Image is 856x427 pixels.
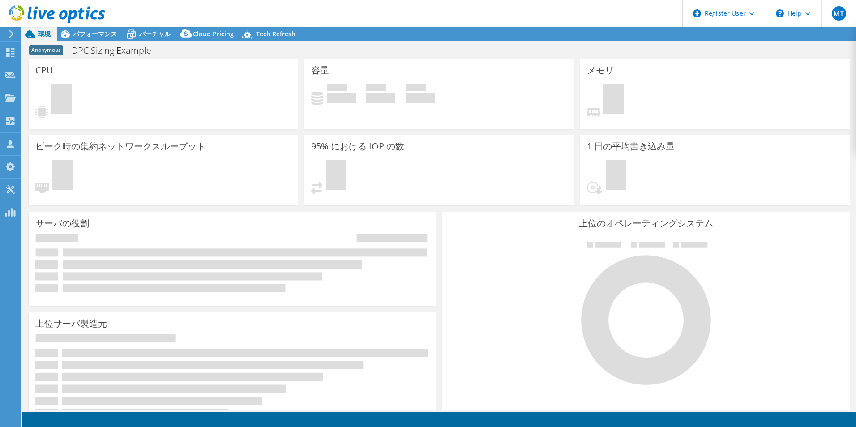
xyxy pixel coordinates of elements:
[406,93,435,103] h4: 0 GiB
[327,93,356,103] h4: 0 GiB
[366,84,386,93] span: 空き
[29,45,63,55] span: Anonymous
[35,319,107,329] h3: 上位サーバ製造元
[311,141,404,151] h3: 95% における IOP の数
[587,65,614,75] h3: メモリ
[139,30,171,38] span: バーチャル
[256,30,295,38] span: Tech Refresh
[35,218,89,228] h3: サーバの役割
[832,6,846,21] span: MT
[326,160,346,192] span: 保留中
[449,218,843,228] h3: 上位のオペレーティングシステム
[38,30,51,38] span: 環境
[603,84,624,116] span: 保留中
[51,84,72,116] span: 保留中
[587,141,675,151] h3: 1 日の平均書き込み量
[68,46,165,56] h1: DPC Sizing Example
[776,9,784,17] svg: \n
[73,30,117,38] span: パフォーマンス
[406,84,426,93] span: 合計
[606,160,626,192] span: 保留中
[311,65,329,75] h3: 容量
[35,65,53,75] h3: CPU
[366,93,395,103] h4: 0 GiB
[327,84,347,93] span: 使用済み
[193,30,234,38] span: Cloud Pricing
[35,141,205,151] h3: ピーク時の集約ネットワークスループット
[52,160,73,192] span: 保留中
